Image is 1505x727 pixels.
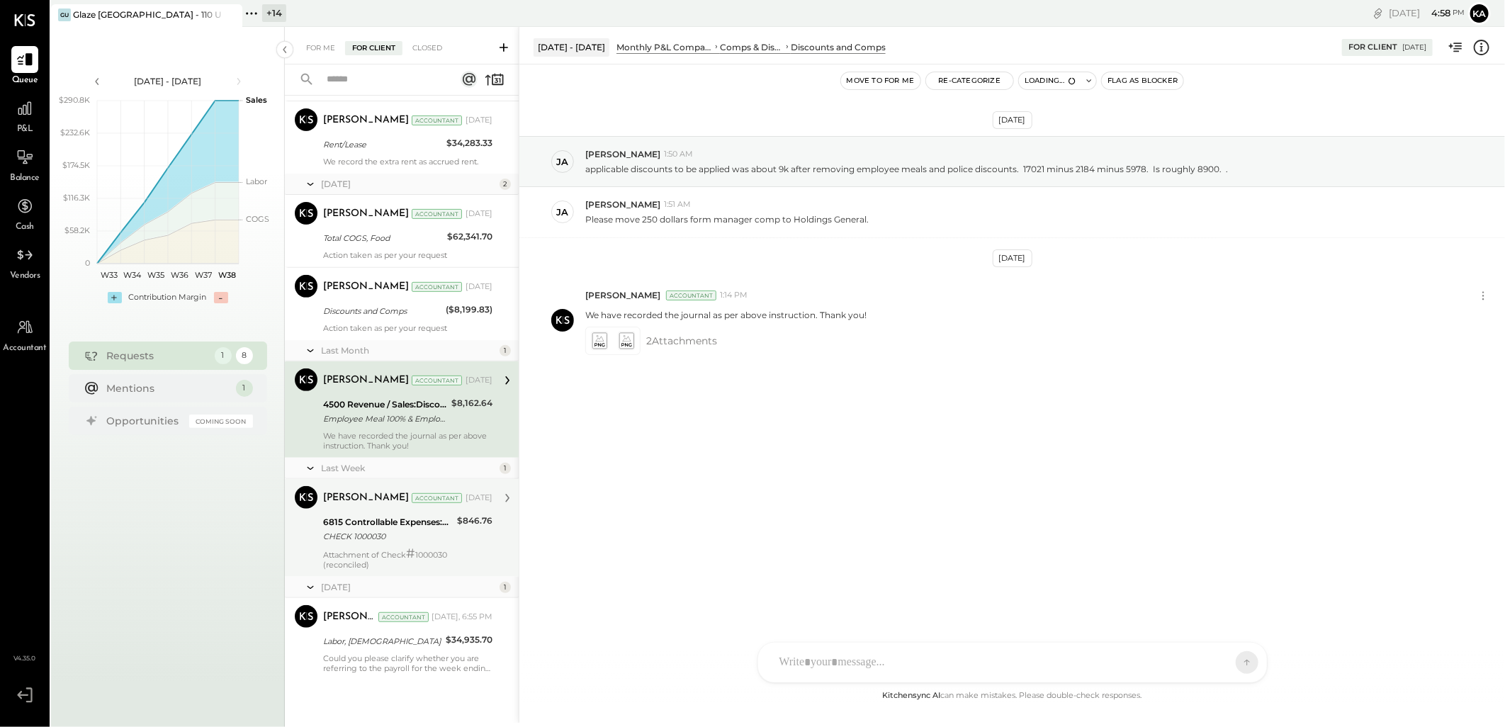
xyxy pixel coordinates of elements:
div: Action taken as per your request [323,323,492,333]
div: Closed [405,41,449,55]
text: $232.6K [60,128,90,137]
div: Contribution Margin [129,292,207,303]
div: Monthly P&L Comparison [616,41,713,53]
div: CHECK 1000030 [323,529,453,543]
div: Accountant [412,115,462,125]
span: P&L [17,123,33,136]
div: [PERSON_NAME] [323,610,376,624]
div: 1 [500,463,511,474]
div: [PERSON_NAME] [323,491,409,505]
div: For Me [299,41,342,55]
div: We record the extra rent as accrued rent. [323,157,492,167]
a: P&L [1,95,49,136]
div: For Client [1348,42,1397,53]
div: [DATE], 6:55 PM [432,612,492,623]
div: Accountant [412,282,462,292]
div: Last Week [321,462,496,474]
div: [PERSON_NAME] [323,373,409,388]
text: W35 [147,270,164,280]
span: Cash [16,221,34,234]
div: 1 [236,380,253,397]
div: 6815 Controllable Expenses:General & Administrative Expenses:Repairs & Maintenance:Repair & Maint... [323,515,453,529]
div: [PERSON_NAME] [323,207,409,221]
span: Accountant [4,342,47,355]
text: $174.5K [62,160,90,170]
span: # [406,546,415,561]
div: Could you please clarify whether you are referring to the payroll for the week ending [DATE], or ... [323,653,492,673]
div: Requests [107,349,208,363]
div: Accountant [412,376,462,385]
button: Ka [1468,2,1491,25]
div: [DATE] [1402,43,1426,52]
button: Flag as Blocker [1102,72,1183,89]
div: 1 [215,347,232,364]
div: 1 [500,582,511,593]
text: W38 [218,270,235,280]
div: Employee Meal 100% & Employee Discount - Item [323,412,447,426]
text: COGS [246,214,269,224]
div: Mentions [107,381,229,395]
div: [DATE] [993,111,1032,129]
div: For Client [345,41,402,55]
span: [PERSON_NAME] [585,148,660,160]
a: Balance [1,144,49,185]
div: Discounts and Comps [791,41,886,53]
div: [DATE] [466,281,492,293]
div: 4500 Revenue / Sales:Discounts and Comps [323,398,447,412]
div: Coming Soon [189,415,253,428]
span: Vendors [10,270,40,283]
div: $8,162.64 [451,396,492,410]
text: W37 [195,270,212,280]
span: 1:14 PM [720,290,748,301]
div: [DATE] [321,581,496,593]
div: 1 [500,345,511,356]
div: [DATE] [466,492,492,504]
div: 8 [236,347,253,364]
text: $116.3K [63,193,90,203]
div: ja [557,205,569,219]
a: Queue [1,46,49,87]
a: Vendors [1,242,49,283]
text: Sales [246,95,267,105]
div: $34,935.70 [446,633,492,647]
div: Labor, [DEMOGRAPHIC_DATA] [323,634,441,648]
span: Queue [12,74,38,87]
div: + [108,292,122,303]
div: Opportunities [107,414,182,428]
div: Accountant [378,612,429,622]
div: [DATE] [321,178,496,190]
span: 1:50 AM [664,149,693,160]
text: W36 [171,270,188,280]
div: [DATE] [466,208,492,220]
div: [DATE] [466,115,492,126]
div: [DATE] [993,249,1032,267]
span: Balance [10,172,40,185]
div: $62,341.70 [447,230,492,244]
div: 2 [500,179,511,190]
div: Action taken as per your request [323,250,492,260]
div: ja [557,155,569,169]
text: $58.2K [64,225,90,235]
div: We have recorded the journal as per above instruction. Thank you! [323,431,492,451]
div: $846.76 [457,514,492,528]
div: GU [58,9,71,21]
span: 1:51 AM [664,199,691,210]
div: Accountant [412,209,462,219]
span: [PERSON_NAME] [585,198,660,210]
text: 0 [85,258,90,268]
div: $34,283.33 [446,136,492,150]
div: Total COGS, Food [323,231,443,245]
div: + 14 [262,4,286,22]
button: Re-Categorize [926,72,1014,89]
p: Please move 250 dollars form manager comp to Holdings General. [585,213,869,225]
a: Cash [1,193,49,234]
p: applicable discounts to be applied was about 9k after removing employee meals and police discount... [585,163,1228,175]
p: We have recorded the journal as per above instruction. Thank you! [585,309,867,321]
a: Accountant [1,314,49,355]
text: $290.8K [59,95,90,105]
button: Move to for me [841,72,920,89]
div: [DATE] [1389,6,1465,20]
div: copy link [1371,6,1385,21]
div: Attachment of Check 1000030 (reconciled) [323,548,492,570]
div: ($8,199.83) [446,303,492,317]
